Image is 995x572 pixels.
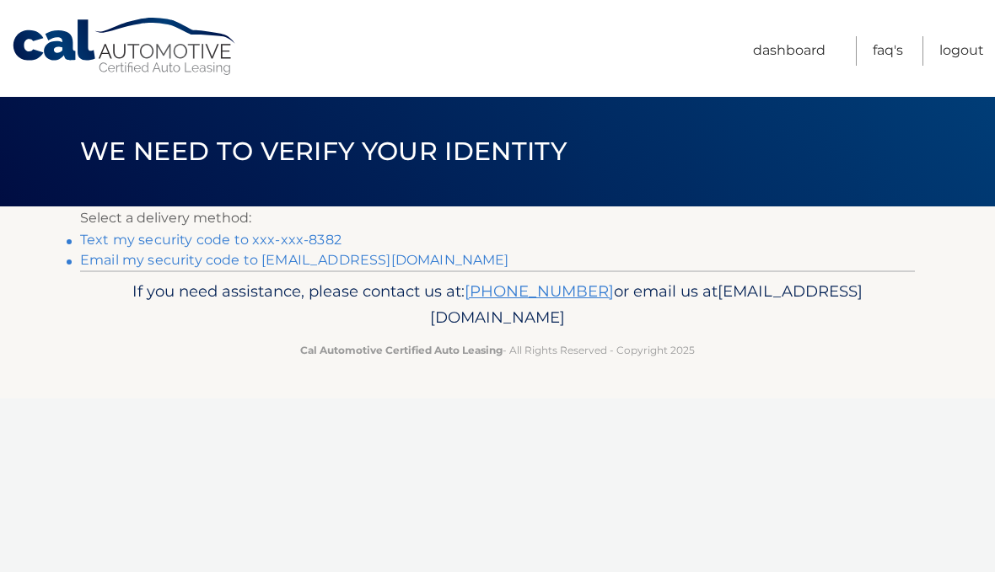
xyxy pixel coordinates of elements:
a: FAQ's [873,36,903,66]
p: If you need assistance, please contact us at: or email us at [91,278,904,332]
a: Email my security code to [EMAIL_ADDRESS][DOMAIN_NAME] [80,252,509,268]
p: Select a delivery method: [80,206,915,230]
p: - All Rights Reserved - Copyright 2025 [91,341,904,359]
a: Text my security code to xxx-xxx-8382 [80,232,342,248]
span: We need to verify your identity [80,136,567,167]
a: Logout [939,36,984,66]
a: [PHONE_NUMBER] [465,281,614,301]
a: Cal Automotive [11,17,239,77]
a: Dashboard [753,36,826,66]
strong: Cal Automotive Certified Auto Leasing [300,344,503,356]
